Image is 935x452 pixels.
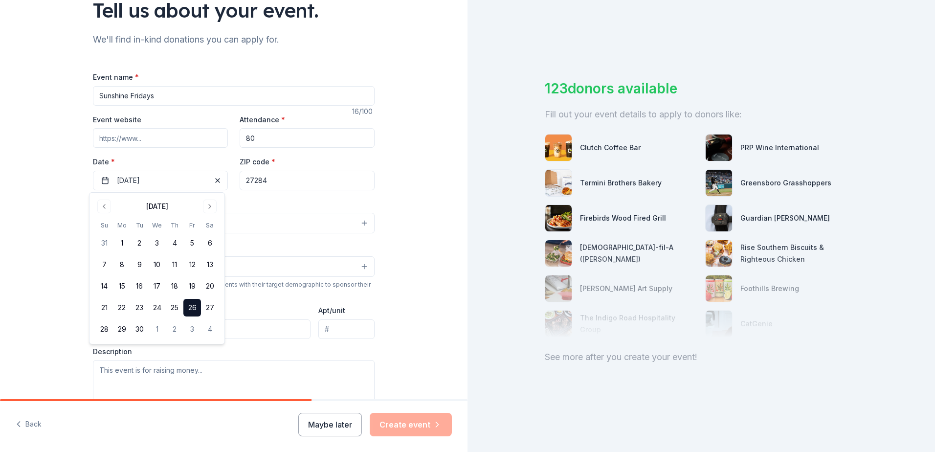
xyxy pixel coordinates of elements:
[318,306,345,316] label: Apt/unit
[166,256,183,273] button: 11
[16,414,42,435] button: Back
[93,171,228,190] button: [DATE]
[740,212,830,224] div: Guardian [PERSON_NAME]
[113,299,131,316] button: 22
[545,349,858,365] div: See more after you create your event!
[740,142,819,154] div: PRP Wine International
[166,299,183,316] button: 25
[240,171,375,190] input: 12345 (U.S. only)
[201,256,219,273] button: 13
[93,347,132,357] label: Description
[93,72,139,82] label: Event name
[113,234,131,252] button: 1
[240,157,275,167] label: ZIP code
[131,320,148,338] button: 30
[93,256,375,277] button: Select
[545,78,858,99] div: 123 donors available
[97,200,111,213] button: Go to previous month
[148,277,166,295] button: 17
[201,320,219,338] button: 4
[95,277,113,295] button: 14
[131,234,148,252] button: 2
[146,201,168,212] div: [DATE]
[166,277,183,295] button: 18
[148,299,166,316] button: 24
[113,256,131,273] button: 8
[545,205,572,231] img: photo for Firebirds Wood Fired Grill
[352,106,375,117] div: 16 /100
[113,220,131,230] th: Monday
[131,256,148,273] button: 9
[113,320,131,338] button: 29
[183,220,201,230] th: Friday
[580,142,641,154] div: Clutch Coffee Bar
[183,277,201,295] button: 19
[148,256,166,273] button: 10
[183,320,201,338] button: 3
[201,234,219,252] button: 6
[183,256,201,273] button: 12
[148,234,166,252] button: 3
[93,213,375,233] button: Select
[93,281,375,296] div: We use this information to help brands find events with their target demographic to sponsor their...
[183,299,201,316] button: 26
[240,128,375,148] input: 20
[545,107,858,122] div: Fill out your event details to apply to donors like:
[148,320,166,338] button: 1
[95,220,113,230] th: Sunday
[545,135,572,161] img: photo for Clutch Coffee Bar
[166,220,183,230] th: Thursday
[298,413,362,436] button: Maybe later
[201,277,219,295] button: 20
[318,319,375,339] input: #
[706,170,732,196] img: photo for Greensboro Grasshoppers
[131,277,148,295] button: 16
[148,220,166,230] th: Wednesday
[93,128,228,148] input: https://www...
[113,277,131,295] button: 15
[201,220,219,230] th: Saturday
[95,320,113,338] button: 28
[95,299,113,316] button: 21
[580,212,666,224] div: Firebirds Wood Fired Grill
[95,256,113,273] button: 7
[706,135,732,161] img: photo for PRP Wine International
[166,320,183,338] button: 2
[93,157,228,167] label: Date
[95,234,113,252] button: 31
[93,115,141,125] label: Event website
[93,86,375,106] input: Spring Fundraiser
[131,299,148,316] button: 23
[545,170,572,196] img: photo for Termini Brothers Bakery
[580,177,662,189] div: Termini Brothers Bakery
[240,115,285,125] label: Attendance
[706,205,732,231] img: photo for Guardian Angel Device
[131,220,148,230] th: Tuesday
[183,234,201,252] button: 5
[201,299,219,316] button: 27
[166,234,183,252] button: 4
[93,32,375,47] div: We'll find in-kind donations you can apply for.
[203,200,217,213] button: Go to next month
[740,177,831,189] div: Greensboro Grasshoppers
